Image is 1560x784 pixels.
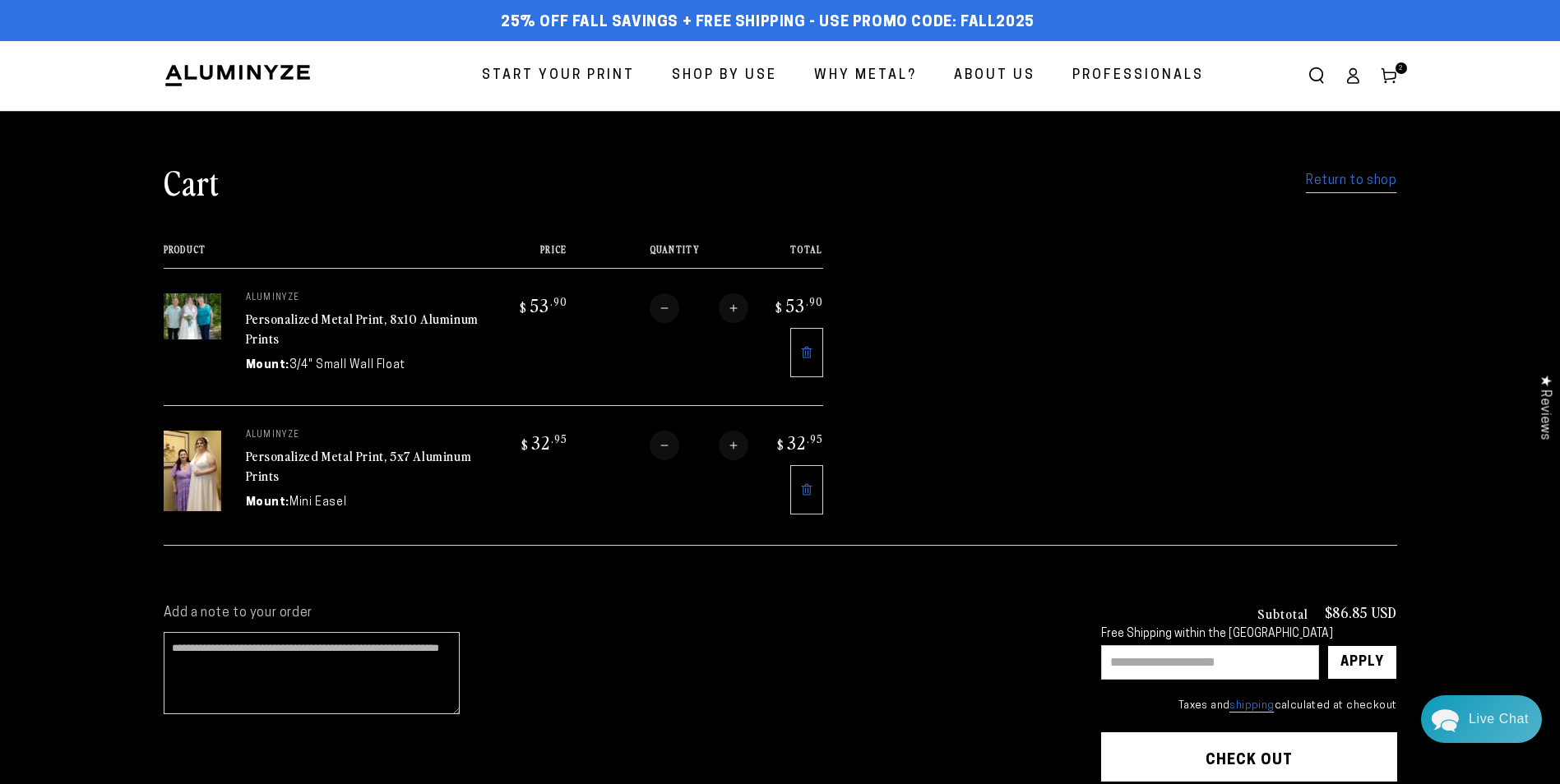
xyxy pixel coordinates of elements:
[1101,628,1397,642] div: Free Shipping within the [GEOGRAPHIC_DATA]
[1257,606,1308,620] h3: Subtotal
[164,244,493,268] th: Product
[1306,169,1396,193] a: Return to shop
[775,299,783,316] span: $
[775,431,823,454] bdi: 32
[672,64,777,88] span: Shop By Use
[1399,62,1404,74] span: 2
[1060,54,1216,98] a: Professionals
[1340,646,1384,679] div: Apply
[1101,732,1397,782] button: Check out
[1325,605,1397,620] p: $86.85 USD
[567,244,748,268] th: Quantity
[246,446,472,486] a: Personalized Metal Print, 5x7 Aluminum Prints
[520,299,527,316] span: $
[482,64,635,88] span: Start Your Print
[164,431,221,511] img: 5"x7" Rectangle White Matte Aluminyzed Photo
[1072,64,1204,88] span: Professionals
[289,494,346,511] dd: Mini Easel
[519,431,567,454] bdi: 32
[246,309,479,348] a: Personalized Metal Print, 8x10 Aluminum Prints
[942,54,1048,98] a: About Us
[164,160,220,203] h1: Cart
[790,465,823,514] a: Remove 5"x7" Rectangle White Matte Aluminyzed Photo
[814,64,917,88] span: Why Metal?
[679,293,719,323] input: Quantity for Personalized Metal Print, 8x10 Aluminum Prints
[806,294,823,308] sup: .90
[246,293,493,303] p: aluminyze
[550,294,567,308] sup: .90
[748,244,823,268] th: Total
[164,293,221,339] img: 8"x10" Rectangle White Matte Aluminyzed Photo
[1229,700,1274,713] a: shipping
[807,431,823,445] sup: .95
[517,293,567,316] bdi: 53
[790,328,823,377] a: Remove 8"x10" Rectangle White Matte Aluminyzed Photo
[1469,695,1529,743] div: Contact Us Directly
[679,431,719,460] input: Quantity for Personalized Metal Print, 5x7 Aluminum Prints
[1421,695,1542,743] div: Chat widget toggle
[246,357,290,374] dt: Mount:
[773,293,823,316] bdi: 53
[1101,698,1397,714] small: Taxes and calculated at checkout
[164,605,1068,622] label: Add a note to your order
[470,54,647,98] a: Start Your Print
[660,54,789,98] a: Shop By Use
[802,54,929,98] a: Why Metal?
[164,63,312,88] img: Aluminyze
[551,431,567,445] sup: .95
[289,357,405,374] dd: 3/4" Small Wall Float
[501,14,1035,32] span: 25% off FALL Savings + Free Shipping - Use Promo Code: FALL2025
[954,64,1035,88] span: About Us
[1298,58,1335,94] summary: Search our site
[1529,362,1560,453] div: Click to open Judge.me floating reviews tab
[246,494,290,511] dt: Mount:
[777,436,785,453] span: $
[521,436,529,453] span: $
[246,431,493,440] p: aluminyze
[493,244,567,268] th: Price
